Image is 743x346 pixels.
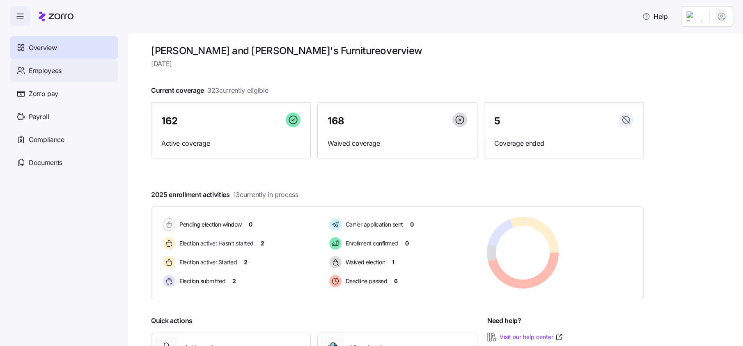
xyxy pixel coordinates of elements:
a: Zorro pay [10,82,118,105]
a: Documents [10,151,118,174]
span: Enrollment confirmed [343,239,398,247]
span: Waived election [343,258,385,266]
span: 6 [394,277,398,285]
span: Election active: Hasn't started [177,239,254,247]
span: Election active: Started [177,258,237,266]
span: Overview [29,43,57,53]
h1: [PERSON_NAME] and [PERSON_NAME]'s Furniture overview [151,44,644,57]
span: Employees [29,66,62,76]
span: Coverage ended [494,138,633,149]
span: Help [642,11,668,21]
span: 5 [494,116,500,126]
a: Employees [10,59,118,82]
span: 2025 enrollment activities [151,190,298,200]
span: Quick actions [151,316,193,326]
span: Deadline passed [343,277,388,285]
span: Compliance [29,135,64,145]
span: Carrier application sent [343,220,403,229]
span: 323 currently eligible [207,85,268,96]
span: 0 [405,239,409,247]
span: Documents [29,158,62,168]
span: 0 [249,220,252,229]
a: Compliance [10,128,118,151]
span: 1 [392,258,394,266]
img: Employer logo [686,11,703,21]
span: 2 [232,277,236,285]
span: Current coverage [151,85,268,96]
span: Active coverage [161,138,300,149]
span: 2 [261,239,264,247]
span: [DATE] [151,59,644,69]
a: Visit our help center [500,333,563,341]
button: Help [635,8,674,25]
span: 13 currently in process [233,190,298,200]
span: Waived coverage [328,138,467,149]
a: Payroll [10,105,118,128]
span: Need help? [487,316,521,326]
span: 162 [161,116,178,126]
span: 0 [410,220,414,229]
span: 2 [244,258,248,266]
a: Overview [10,36,118,59]
span: Election submitted [177,277,225,285]
span: Payroll [29,112,49,122]
span: Zorro pay [29,89,58,99]
span: Pending election window [177,220,242,229]
span: 168 [328,116,344,126]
